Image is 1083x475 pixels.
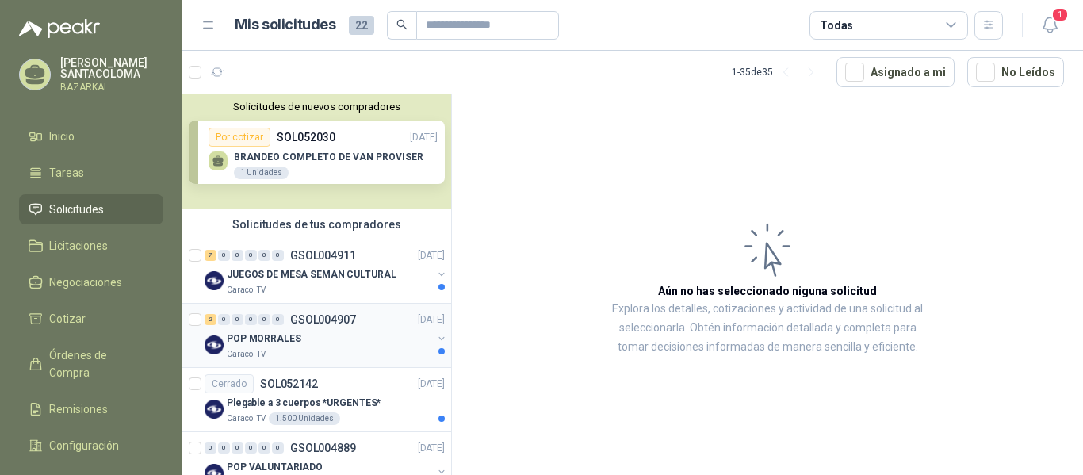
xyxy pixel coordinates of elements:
span: 1 [1051,7,1069,22]
a: Tareas [19,158,163,188]
p: [PERSON_NAME] SANTACOLOMA [60,57,163,79]
p: GSOL004907 [290,314,356,325]
div: Solicitudes de tus compradores [182,209,451,239]
p: GSOL004911 [290,250,356,261]
div: 7 [205,250,216,261]
div: 0 [272,314,284,325]
div: 0 [272,442,284,454]
button: 1 [1035,11,1064,40]
p: Caracol TV [227,412,266,425]
div: 0 [245,314,257,325]
a: 7 0 0 0 0 0 GSOL004911[DATE] Company LogoJUEGOS DE MESA SEMAN CULTURALCaracol TV [205,246,448,297]
p: Caracol TV [227,284,266,297]
div: 0 [245,250,257,261]
div: 0 [258,314,270,325]
a: Licitaciones [19,231,163,261]
a: Solicitudes [19,194,163,224]
span: Tareas [49,164,84,182]
a: Inicio [19,121,163,151]
p: POP VALUNTARIADO [227,460,323,475]
a: Órdenes de Compra [19,340,163,388]
span: Remisiones [49,400,108,418]
button: Solicitudes de nuevos compradores [189,101,445,113]
p: [DATE] [418,312,445,328]
p: Plegable a 3 cuerpos *URGENTES* [227,396,381,411]
span: Cotizar [49,310,86,328]
div: 1.500 Unidades [269,412,340,425]
p: JUEGOS DE MESA SEMAN CULTURAL [227,267,396,282]
p: BAZARKAI [60,82,163,92]
div: 0 [218,314,230,325]
h1: Mis solicitudes [235,13,336,36]
p: POP MORRALES [227,331,301,347]
div: Todas [820,17,853,34]
button: No Leídos [967,57,1064,87]
div: Solicitudes de nuevos compradoresPor cotizarSOL052030[DATE] BRANDEO COMPLETO DE VAN PROVISER1 Uni... [182,94,451,209]
div: 0 [258,442,270,454]
h3: Aún no has seleccionado niguna solicitud [658,282,877,300]
span: Negociaciones [49,274,122,291]
div: 1 - 35 de 35 [732,59,824,85]
div: 2 [205,314,216,325]
p: GSOL004889 [290,442,356,454]
div: Cerrado [205,374,254,393]
a: CerradoSOL052142[DATE] Company LogoPlegable a 3 cuerpos *URGENTES*Caracol TV1.500 Unidades [182,368,451,432]
div: 0 [218,442,230,454]
img: Company Logo [205,400,224,419]
div: 0 [232,250,243,261]
span: search [396,19,408,30]
p: SOL052142 [260,378,318,389]
p: Caracol TV [227,348,266,361]
a: Negociaciones [19,267,163,297]
div: 0 [232,442,243,454]
div: 0 [205,442,216,454]
div: 0 [218,250,230,261]
button: Asignado a mi [836,57,955,87]
div: 0 [232,314,243,325]
span: 22 [349,16,374,35]
img: Company Logo [205,335,224,354]
div: 0 [272,250,284,261]
a: 2 0 0 0 0 0 GSOL004907[DATE] Company LogoPOP MORRALESCaracol TV [205,310,448,361]
img: Logo peakr [19,19,100,38]
span: Órdenes de Compra [49,347,148,381]
p: [DATE] [418,377,445,392]
img: Company Logo [205,271,224,290]
p: [DATE] [418,248,445,263]
span: Configuración [49,437,119,454]
p: [DATE] [418,441,445,456]
span: Inicio [49,128,75,145]
div: 0 [258,250,270,261]
span: Licitaciones [49,237,108,255]
div: 0 [245,442,257,454]
a: Remisiones [19,394,163,424]
p: Explora los detalles, cotizaciones y actividad de una solicitud al seleccionarla. Obtén informaci... [610,300,924,357]
a: Configuración [19,431,163,461]
span: Solicitudes [49,201,104,218]
a: Cotizar [19,304,163,334]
